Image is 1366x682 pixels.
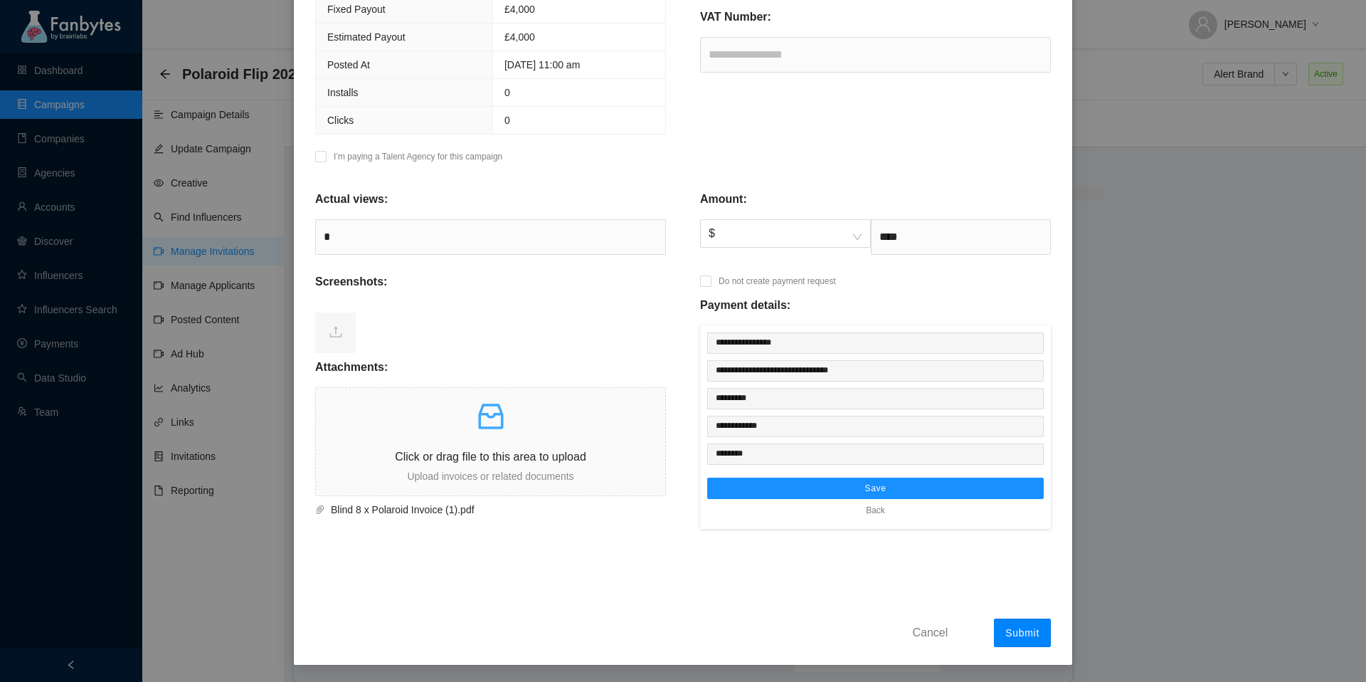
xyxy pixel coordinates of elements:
p: Payment details: [700,297,790,314]
p: I’m paying a Talent Agency for this campaign [334,149,502,164]
p: Screenshots: [315,273,387,290]
button: Submit [994,619,1051,647]
p: Attachments: [315,359,388,376]
span: 0 [504,115,510,126]
span: Submit [1005,627,1039,639]
span: Installs [327,87,359,98]
button: Cancel [901,621,958,644]
span: inbox [474,399,508,434]
span: upload [329,325,343,339]
span: [DATE] 11:00 am [504,59,580,70]
span: Save [864,483,886,494]
p: Click or drag file to this area to upload [316,448,665,466]
button: Back [855,499,896,522]
span: 0 [504,87,510,98]
span: Estimated Payout [327,31,406,43]
span: Cancel [912,624,948,641]
span: Clicks [327,115,354,126]
button: Save [707,478,1044,499]
span: inboxClick or drag file to this area to uploadUpload invoices or related documents [316,388,665,495]
p: Do not create payment request [719,274,836,288]
span: paper-clip [315,505,325,515]
p: Actual views: [315,191,388,208]
p: VAT Number: [700,9,771,26]
p: Upload invoices or related documents [316,468,665,484]
span: Back [866,503,885,518]
span: £4,000 [504,31,535,43]
p: Amount: [700,191,747,208]
span: Fixed Payout [327,4,386,15]
span: Blind 8 x Polaroid Invoice (1).pdf [325,502,649,518]
span: $ [709,220,862,247]
span: Posted At [327,59,370,70]
span: £4,000 [504,4,535,15]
